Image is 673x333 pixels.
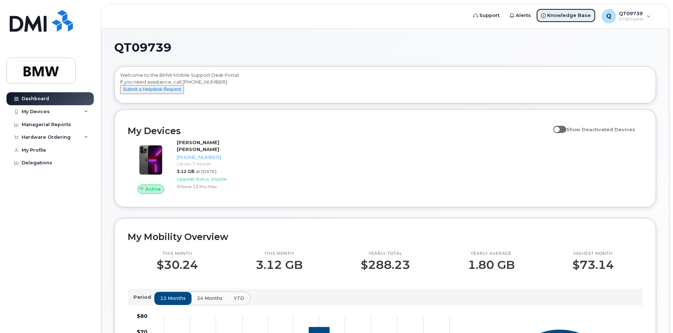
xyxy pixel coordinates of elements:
[196,169,216,174] span: at [DATE]
[256,258,303,271] p: 3.12 GB
[361,258,410,271] p: $288.23
[120,86,184,92] a: Submit a Helpdesk Request
[572,258,614,271] p: $73.14
[468,251,515,257] p: Yearly average
[145,186,161,192] span: Active
[114,42,171,53] span: QT09739
[256,251,303,257] p: This month
[197,295,223,302] span: 24 months
[468,258,515,271] p: 1.80 GB
[361,251,410,257] p: Yearly total
[128,139,250,194] a: Active[PERSON_NAME] [PERSON_NAME][PHONE_NUMBER]Carrier: T-Mobile3.12 GBat [DATE]Upgrade Status:El...
[234,295,244,302] span: YTD
[157,251,198,257] p: This month
[572,251,614,257] p: Highest month
[133,143,168,177] img: image20231002-3703462-oworib.jpeg
[128,231,643,242] h2: My Mobility Overview
[177,183,247,190] div: iPhone 13 Pro Max
[566,126,635,132] span: Show Deactivated Devices
[177,161,247,167] div: Carrier: T-Mobile
[177,154,247,161] div: [PHONE_NUMBER]
[120,85,184,94] button: Submit a Helpdesk Request
[177,176,210,182] span: Upgrade Status:
[120,72,650,101] div: Welcome to the BMW Mobile Support Desk Portal If you need assistance, call [PHONE_NUMBER].
[211,176,226,182] span: Eligible
[553,123,559,128] input: Show Deactivated Devices
[177,139,219,152] strong: [PERSON_NAME] [PERSON_NAME]
[642,302,668,328] iframe: Messenger Launcher
[177,169,194,174] span: 3.12 GB
[137,313,148,319] tspan: $80
[133,294,154,301] p: Period
[128,125,550,136] h2: My Devices
[157,258,198,271] p: $30.24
